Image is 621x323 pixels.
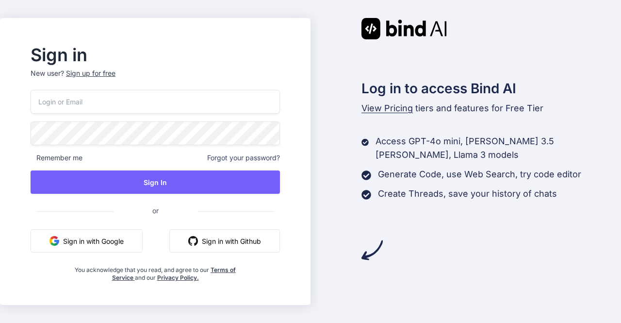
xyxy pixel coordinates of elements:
[157,274,199,281] a: Privacy Policy.
[112,266,236,281] a: Terms of Service
[31,170,280,194] button: Sign In
[376,135,621,162] p: Access GPT-4o mini, [PERSON_NAME] 3.5 [PERSON_NAME], Llama 3 models
[31,47,280,63] h2: Sign in
[361,239,383,261] img: arrow
[378,187,557,201] p: Create Threads, save your history of chats
[207,153,280,163] span: Forgot your password?
[31,90,280,114] input: Login or Email
[31,229,143,253] button: Sign in with Google
[169,229,280,253] button: Sign in with Github
[378,168,581,181] p: Generate Code, use Web Search, try code editor
[361,78,621,99] h2: Log in to access Bind AI
[31,68,280,90] p: New user?
[361,18,447,39] img: Bind AI logo
[188,236,198,246] img: github
[31,153,82,163] span: Remember me
[361,102,621,115] p: tiers and features for Free Tier
[361,103,413,113] span: View Pricing
[49,236,59,246] img: google
[114,199,197,222] span: or
[66,68,115,78] div: Sign up for free
[72,260,239,282] div: You acknowledge that you read, and agree to our and our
